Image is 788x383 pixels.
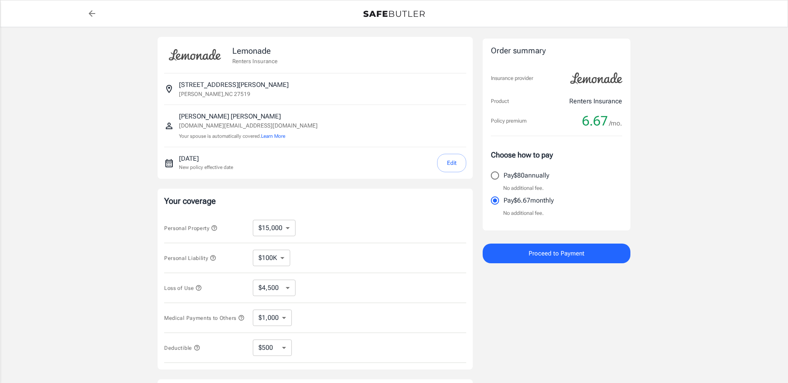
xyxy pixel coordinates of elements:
[179,164,233,171] p: New policy effective date
[84,5,100,22] a: back to quotes
[164,283,202,293] button: Loss of Use
[437,154,466,172] button: Edit
[164,43,226,66] img: Lemonade
[164,121,174,131] svg: Insured person
[569,96,622,106] p: Renters Insurance
[566,67,627,90] img: Lemonade
[232,45,277,57] p: Lemonade
[179,121,318,130] p: [DOMAIN_NAME][EMAIL_ADDRESS][DOMAIN_NAME]
[164,225,218,231] span: Personal Property
[164,255,216,261] span: Personal Liability
[179,90,250,98] p: [PERSON_NAME] , NC 27519
[503,184,544,192] p: No additional fee.
[164,345,200,351] span: Deductible
[491,97,509,105] p: Product
[179,112,318,121] p: [PERSON_NAME] [PERSON_NAME]
[164,223,218,233] button: Personal Property
[164,158,174,168] svg: New policy start date
[164,84,174,94] svg: Insured address
[164,315,245,321] span: Medical Payments to Others
[503,209,544,217] p: No additional fee.
[164,313,245,323] button: Medical Payments to Others
[504,196,554,205] p: Pay $6.67 monthly
[179,154,233,164] p: [DATE]
[232,57,277,65] p: Renters Insurance
[491,149,622,160] p: Choose how to pay
[164,253,216,263] button: Personal Liability
[483,244,630,263] button: Proceed to Payment
[609,118,622,129] span: /mo.
[164,195,466,207] p: Your coverage
[164,343,200,353] button: Deductible
[529,248,584,259] span: Proceed to Payment
[164,285,202,291] span: Loss of Use
[504,171,549,180] p: Pay $80 annually
[261,132,285,140] button: Learn More
[491,74,533,82] p: Insurance provider
[491,117,527,125] p: Policy premium
[491,45,622,57] div: Order summary
[582,113,608,129] span: 6.67
[179,132,318,140] p: Your spouse is automatically covered.
[179,80,289,90] p: [STREET_ADDRESS][PERSON_NAME]
[363,11,425,17] img: Back to quotes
